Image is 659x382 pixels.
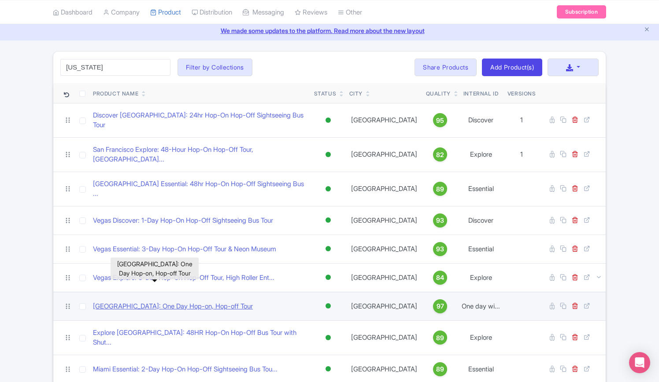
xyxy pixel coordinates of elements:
[324,271,333,284] div: Active
[5,26,654,35] a: We made some updates to the platform. Read more about the new layout
[93,328,307,348] a: Explore [GEOGRAPHIC_DATA]: 48HR Hop-On Hop-Off Bus Tour with Shut...
[426,362,455,376] a: 89
[346,103,422,137] td: [GEOGRAPHIC_DATA]
[324,214,333,227] div: Active
[346,320,422,355] td: [GEOGRAPHIC_DATA]
[426,182,455,196] a: 89
[426,271,455,285] a: 84
[458,103,504,137] td: Discover
[93,244,276,254] a: Vegas Essential: 3-Day Hop-On Hop-Off Tour & Neon Museum
[436,333,444,343] span: 89
[426,331,455,345] a: 89
[178,59,252,76] button: Filter by Collections
[314,90,337,98] div: Status
[349,90,363,98] div: City
[644,25,650,35] button: Close announcement
[426,147,455,162] a: 82
[458,320,504,355] td: Explore
[93,301,253,312] a: [GEOGRAPHIC_DATA]: One Day Hop-on, Hop-off Tour
[436,244,444,254] span: 93
[520,116,523,124] span: 1
[93,145,307,165] a: San Francisco Explore: 48-Hour Hop-On Hop-Off Tour, [GEOGRAPHIC_DATA]...
[93,364,278,375] a: Miami Essential: 2-Day Hop-On Hop-Off Sightseeing Bus Tou...
[324,148,333,161] div: Active
[629,352,650,373] div: Open Intercom Messenger
[458,263,504,292] td: Explore
[324,331,333,344] div: Active
[436,184,444,194] span: 89
[415,59,477,76] a: Share Products
[346,172,422,206] td: [GEOGRAPHIC_DATA]
[458,235,504,263] td: Essential
[482,59,542,76] a: Add Product(s)
[458,292,504,320] td: One day wi...
[93,179,307,199] a: [GEOGRAPHIC_DATA] Essential: 48hr Hop-On Hop-Off Sightseeing Bus ...
[458,172,504,206] td: Essential
[458,137,504,172] td: Explore
[458,83,504,103] th: Internal ID
[557,5,606,18] a: Subscription
[426,213,455,228] a: 93
[436,364,444,374] span: 89
[93,90,138,98] div: Product Name
[324,242,333,255] div: Active
[93,273,274,283] a: Vegas Explore: 3-Day Hop-On Hop-Off Tour, High Roller Ent...
[426,242,455,256] a: 93
[346,292,422,320] td: [GEOGRAPHIC_DATA]
[111,257,199,279] div: [GEOGRAPHIC_DATA]: One Day Hop-on, Hop-off Tour
[426,90,451,98] div: Quality
[93,216,273,226] a: Vegas Discover: 1-Day Hop-On Hop-Off Sightseeing Bus Tour
[504,83,540,103] th: Versions
[324,300,333,312] div: Active
[346,235,422,263] td: [GEOGRAPHIC_DATA]
[520,150,523,158] span: 1
[346,263,422,292] td: [GEOGRAPHIC_DATA]
[426,299,455,313] a: 97
[60,59,170,76] input: Search product name, city, or interal id
[436,116,444,125] span: 95
[346,206,422,235] td: [GEOGRAPHIC_DATA]
[458,206,504,235] td: Discover
[426,113,455,127] a: 95
[324,363,333,375] div: Active
[346,137,422,172] td: [GEOGRAPHIC_DATA]
[93,110,307,130] a: Discover [GEOGRAPHIC_DATA]: 24hr Hop-On Hop-Off Sightseeing Bus Tour
[436,216,444,225] span: 93
[324,114,333,127] div: Active
[437,301,444,311] span: 97
[436,150,444,160] span: 82
[436,273,444,283] span: 84
[324,183,333,195] div: Active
